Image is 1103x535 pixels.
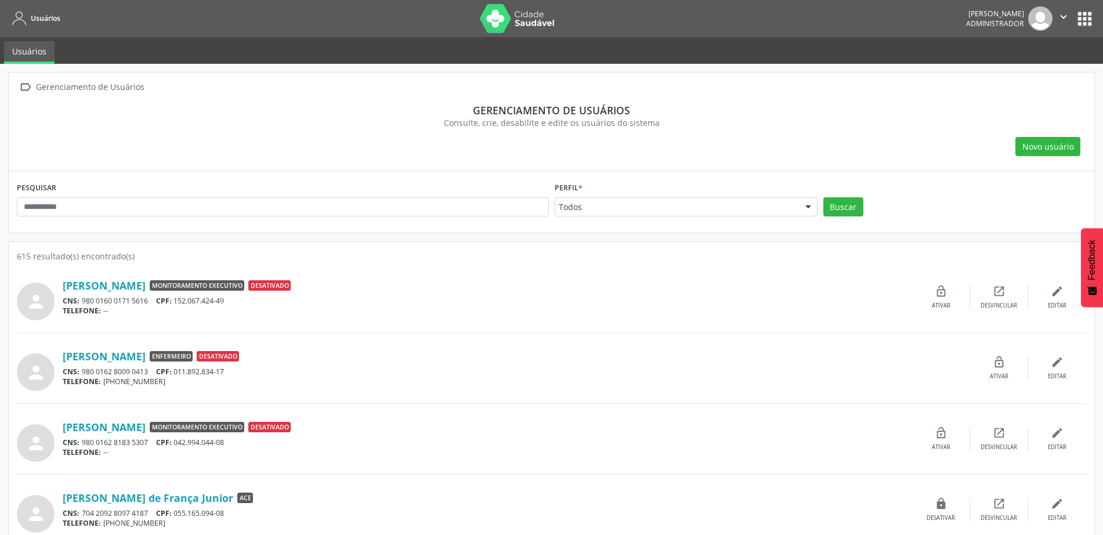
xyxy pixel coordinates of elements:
[1048,514,1066,522] div: Editar
[966,9,1024,19] div: [PERSON_NAME]
[932,443,950,451] div: Ativar
[823,197,863,217] button: Buscar
[63,367,970,377] div: 980 0162 8009 0413 011.892.834-17
[993,285,1006,298] i: open_in_new
[63,279,146,292] a: [PERSON_NAME]
[150,422,244,432] span: Monitoramento Executivo
[26,291,46,312] i: person
[1051,426,1064,439] i: edit
[237,493,253,503] span: ACE
[248,280,291,291] span: Desativado
[1051,497,1064,510] i: edit
[935,285,948,298] i: lock_open
[1051,285,1064,298] i: edit
[63,377,970,386] div: [PHONE_NUMBER]
[1053,6,1075,31] button: 
[1028,6,1053,31] img: img
[63,508,912,518] div: 704 2092 8097 4187 055.165.094-08
[63,508,79,518] span: CNS:
[63,447,101,457] span: TELEFONE:
[63,438,79,447] span: CNS:
[1081,228,1103,307] button: Feedback - Mostrar pesquisa
[150,351,193,362] span: Enfermeiro
[63,306,912,316] div: --
[63,447,912,457] div: --
[156,438,172,447] span: CPF:
[63,296,79,306] span: CNS:
[4,41,55,64] a: Usuários
[993,426,1006,439] i: open_in_new
[1087,240,1097,280] span: Feedback
[17,179,56,197] label: PESQUISAR
[63,518,101,528] span: TELEFONE:
[25,117,1078,129] div: Consulte, crie, desabilite e edite os usuários do sistema
[63,491,233,504] a: [PERSON_NAME] de França Junior
[993,356,1006,368] i: lock_open
[981,443,1017,451] div: Desvincular
[17,79,146,96] a:  Gerenciamento de Usuários
[935,497,948,510] i: lock
[156,367,172,377] span: CPF:
[1048,443,1066,451] div: Editar
[31,13,60,23] span: Usuários
[17,79,34,96] i: 
[993,497,1006,510] i: open_in_new
[17,250,1086,262] div: 615 resultado(s) encontrado(s)
[156,296,172,306] span: CPF:
[156,508,172,518] span: CPF:
[559,201,794,213] span: Todos
[555,179,583,197] label: Perfil
[248,422,291,432] span: Desativado
[1015,137,1080,157] button: Novo usuário
[1051,356,1064,368] i: edit
[1075,9,1095,29] button: apps
[197,351,239,362] span: Desativado
[63,421,146,433] a: [PERSON_NAME]
[981,514,1017,522] div: Desvincular
[26,362,46,383] i: person
[935,426,948,439] i: lock_open
[63,296,912,306] div: 980 0160 0171 5616 152.067.424-49
[1048,373,1066,381] div: Editar
[8,9,60,28] a: Usuários
[63,377,101,386] span: TELEFONE:
[34,79,146,96] div: Gerenciamento de Usuários
[981,302,1017,310] div: Desvincular
[966,19,1024,28] span: Administrador
[63,306,101,316] span: TELEFONE:
[927,514,955,522] div: Desativar
[63,350,146,363] a: [PERSON_NAME]
[63,518,912,528] div: [PHONE_NUMBER]
[63,438,912,447] div: 980 0162 8183 5307 042.994.044-08
[1022,140,1074,153] span: Novo usuário
[932,302,950,310] div: Ativar
[990,373,1008,381] div: Ativar
[1048,302,1066,310] div: Editar
[150,280,244,291] span: Monitoramento Executivo
[26,433,46,454] i: person
[63,367,79,377] span: CNS:
[25,104,1078,117] div: Gerenciamento de usuários
[1057,10,1070,23] i: 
